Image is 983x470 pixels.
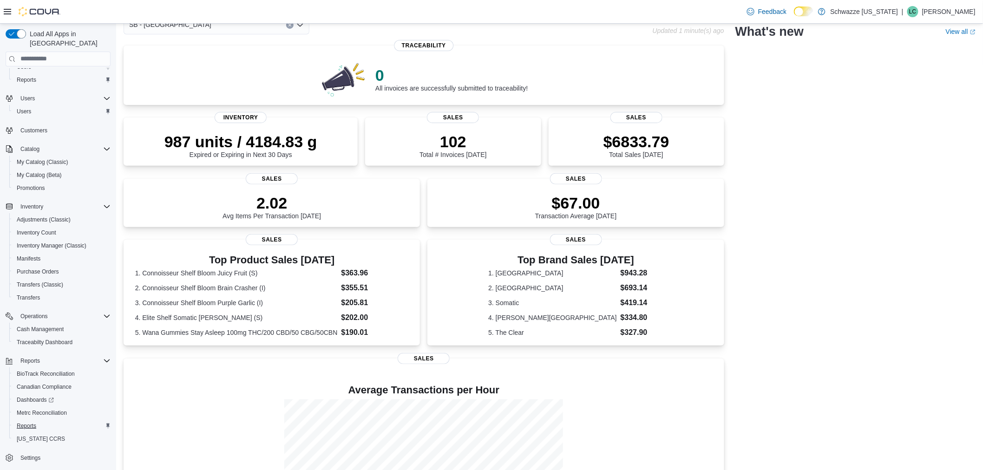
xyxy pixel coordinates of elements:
[13,407,71,418] a: Metrc Reconciliation
[603,132,669,158] div: Total Sales [DATE]
[13,227,111,238] span: Inventory Count
[9,73,114,86] button: Reports
[20,313,48,320] span: Operations
[610,112,662,123] span: Sales
[621,312,663,323] dd: $334.80
[17,370,75,378] span: BioTrack Reconciliation
[653,27,724,34] p: Updated 1 minute(s) ago
[909,6,916,17] span: LC
[535,194,617,220] div: Transaction Average [DATE]
[621,268,663,279] dd: $943.28
[13,433,111,444] span: Washington CCRS
[9,226,114,239] button: Inventory Count
[9,336,114,349] button: Traceabilty Dashboard
[9,432,114,445] button: [US_STATE] CCRS
[17,76,36,84] span: Reports
[341,297,408,308] dd: $205.81
[9,380,114,393] button: Canadian Compliance
[550,173,602,184] span: Sales
[9,278,114,291] button: Transfers (Classic)
[603,132,669,151] p: $6833.79
[246,234,298,245] span: Sales
[2,451,114,464] button: Settings
[621,282,663,294] dd: $693.14
[164,132,317,151] p: 987 units / 4184.83 g
[17,311,111,322] span: Operations
[2,200,114,213] button: Inventory
[13,292,111,303] span: Transfers
[17,355,111,366] span: Reports
[13,420,111,431] span: Reports
[9,182,114,195] button: Promotions
[13,324,67,335] a: Cash Management
[20,357,40,365] span: Reports
[13,157,111,168] span: My Catalog (Classic)
[946,28,976,35] a: View allExternal link
[17,171,62,179] span: My Catalog (Beta)
[320,60,368,98] img: 0
[17,355,44,366] button: Reports
[215,112,267,123] span: Inventory
[13,183,49,194] a: Promotions
[9,291,114,304] button: Transfers
[13,183,111,194] span: Promotions
[550,234,602,245] span: Sales
[419,132,486,151] p: 102
[758,7,786,16] span: Feedback
[17,326,64,333] span: Cash Management
[135,255,409,266] h3: Top Product Sales [DATE]
[2,354,114,367] button: Reports
[223,194,321,220] div: Avg Items Per Transaction [DATE]
[13,381,111,392] span: Canadian Compliance
[13,214,74,225] a: Adjustments (Classic)
[398,353,450,364] span: Sales
[17,268,59,275] span: Purchase Orders
[13,324,111,335] span: Cash Management
[13,266,111,277] span: Purchase Orders
[13,337,111,348] span: Traceabilty Dashboard
[2,310,114,323] button: Operations
[830,6,898,17] p: Schwazze [US_STATE]
[9,156,114,169] button: My Catalog (Classic)
[375,66,528,85] p: 0
[17,144,111,155] span: Catalog
[9,213,114,226] button: Adjustments (Classic)
[135,283,338,293] dt: 2. Connoisseur Shelf Bloom Brain Crasher (I)
[131,385,717,396] h4: Average Transactions per Hour
[13,292,44,303] a: Transfers
[621,297,663,308] dd: $419.14
[2,92,114,105] button: Users
[488,255,663,266] h3: Top Brand Sales [DATE]
[17,409,67,417] span: Metrc Reconciliation
[20,454,40,462] span: Settings
[2,143,114,156] button: Catalog
[13,253,111,264] span: Manifests
[20,203,43,210] span: Inventory
[488,328,616,337] dt: 5. The Clear
[735,24,804,39] h2: What's new
[17,201,111,212] span: Inventory
[13,394,111,405] span: Dashboards
[907,6,918,17] div: Lilian Cristine Coon
[135,313,338,322] dt: 4. Elite Shelf Somatic [PERSON_NAME] (S)
[17,201,47,212] button: Inventory
[902,6,904,17] p: |
[20,95,35,102] span: Users
[13,266,63,277] a: Purchase Orders
[17,281,63,288] span: Transfers (Classic)
[17,158,68,166] span: My Catalog (Classic)
[419,132,486,158] div: Total # Invoices [DATE]
[135,298,338,307] dt: 3. Connoisseur Shelf Bloom Purple Garlic (I)
[17,339,72,346] span: Traceabilty Dashboard
[427,112,479,123] span: Sales
[13,214,111,225] span: Adjustments (Classic)
[13,170,111,181] span: My Catalog (Beta)
[13,240,90,251] a: Inventory Manager (Classic)
[13,279,111,290] span: Transfers (Classic)
[13,157,72,168] a: My Catalog (Classic)
[17,452,44,463] a: Settings
[17,383,72,391] span: Canadian Compliance
[922,6,976,17] p: [PERSON_NAME]
[17,108,31,115] span: Users
[296,21,304,29] button: Open list of options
